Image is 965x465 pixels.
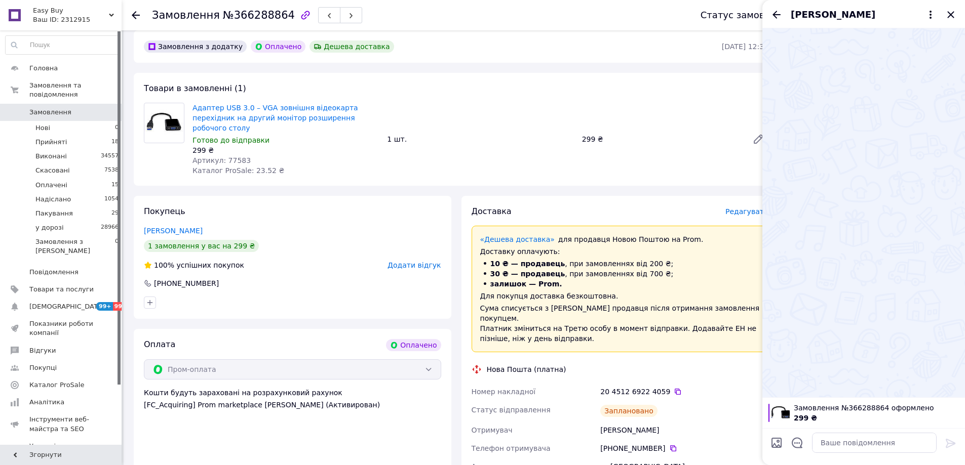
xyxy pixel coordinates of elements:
div: [PHONE_NUMBER] [600,443,768,453]
span: [DEMOGRAPHIC_DATA] [29,302,104,311]
div: Дешева доставка [310,40,394,53]
span: 1054 [104,195,119,204]
span: Каталог ProSale: 23.52 ₴ [192,166,284,175]
span: 100% [154,261,174,269]
span: 7538 [104,166,119,175]
span: Easy Buy [33,6,109,15]
span: Каталог ProSale [29,381,84,390]
div: Повернутися назад [132,10,140,20]
span: Оплата [144,340,175,349]
span: Аналітика [29,398,64,407]
span: Замовлення [29,108,71,117]
span: 28966 [101,223,119,232]
div: для продавця Новою Поштою на Prom. [480,234,760,244]
li: , при замовленнях від 200 ₴; [480,259,760,269]
span: Телефон отримувача [472,444,551,452]
span: 30 ₴ — продавець [490,270,565,278]
span: Замовлення та повідомлення [29,81,122,99]
span: 299 ₴ [794,414,817,422]
span: у дорозі [35,223,64,232]
span: 99+ [113,302,130,311]
span: Готово до відправки [192,136,269,144]
span: залишок — Prom. [490,280,562,288]
img: 6620848487_w100_h100_adapter-usb-30.jpg [771,404,790,422]
span: Управління сайтом [29,442,94,460]
span: 18 [111,138,119,147]
span: 15 [111,181,119,190]
button: Назад [770,9,783,21]
span: Статус відправлення [472,406,551,414]
span: Редагувати [725,207,768,216]
span: Замовлення №366288864 оформлено [794,403,959,413]
span: Отримувач [472,426,513,434]
span: №366288864 [223,9,295,21]
span: 0 [115,123,119,133]
span: Замовлення з [PERSON_NAME] [35,237,115,256]
div: 299 ₴ [578,132,744,146]
div: [FC_Acquiring] Prom marketplace [PERSON_NAME] (Активирован) [144,400,441,410]
div: Для покупця доставка безкоштовна. [480,291,760,301]
span: 10 ₴ — продавець [490,260,565,268]
button: Відкрити шаблони відповідей [791,436,804,449]
span: Покупці [29,363,57,372]
div: Статус замовлення [701,10,794,20]
div: 1 шт. [383,132,577,146]
span: Замовлення [152,9,220,21]
div: [PHONE_NUMBER] [153,278,220,288]
a: Адаптер USB 3.0 – VGA зовнішня відеокарта перехідник на другий монітор розширення робочого столу [192,104,358,132]
span: Показники роботи компанії [29,319,94,337]
span: Пакування [35,209,73,218]
div: Оплачено [251,40,305,53]
span: Виконані [35,152,67,161]
div: Оплачено [386,339,441,351]
div: 20 4512 6922 4059 [600,387,768,397]
button: [PERSON_NAME] [791,8,937,21]
input: Пошук [6,36,119,54]
a: Редагувати [748,129,768,149]
span: 0 [115,237,119,256]
a: [PERSON_NAME] [144,227,203,235]
span: 34557 [101,152,119,161]
span: Доставка [472,206,512,216]
span: Повідомлення [29,268,79,277]
span: Прийняті [35,138,67,147]
div: Сума списується з [PERSON_NAME] продавця після отримання замовлення покупцем. Платник зміниться н... [480,303,760,344]
button: Закрити [945,9,957,21]
span: Відгуки [29,346,56,355]
div: Ваш ID: 2312915 [33,15,122,24]
span: Номер накладної [472,388,536,396]
span: Додати відгук [388,261,441,269]
span: 99+ [96,302,113,311]
span: Надіслано [35,195,71,204]
div: Нова Пошта (платна) [484,364,569,374]
div: Замовлення з додатку [144,40,247,53]
img: Адаптер USB 3.0 – VGA зовнішня відеокарта перехідник на другий монітор розширення робочого столу [144,109,184,136]
span: 29 [111,209,119,218]
span: Нові [35,123,50,133]
a: «Дешева доставка» [480,235,555,243]
time: [DATE] 12:38 [722,43,768,51]
div: Заплановано [600,405,658,417]
div: Кошти будуть зараховані на розрахунковий рахунок [144,388,441,410]
span: Головна [29,64,58,73]
span: Товари та послуги [29,285,94,294]
li: , при замовленнях від 700 ₴; [480,269,760,279]
div: 1 замовлення у вас на 299 ₴ [144,240,259,252]
span: [PERSON_NAME] [791,8,875,21]
div: успішних покупок [144,260,244,270]
div: [PERSON_NAME] [598,421,770,439]
span: Оплачені [35,181,67,190]
span: Артикул: 77583 [192,156,251,164]
span: Скасовані [35,166,70,175]
span: Інструменти веб-майстра та SEO [29,415,94,433]
span: Товари в замовленні (1) [144,83,246,93]
span: Покупець [144,206,185,216]
div: Доставку оплачують: [480,246,760,257]
div: 299 ₴ [192,145,379,155]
